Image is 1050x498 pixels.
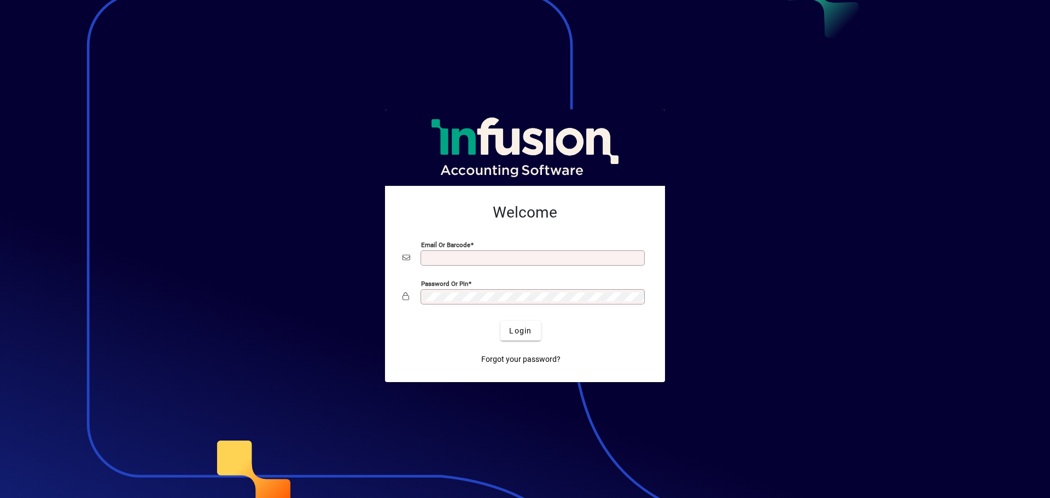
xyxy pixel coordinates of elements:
[481,354,561,365] span: Forgot your password?
[402,203,647,222] h2: Welcome
[477,349,565,369] a: Forgot your password?
[421,280,468,288] mat-label: Password or Pin
[500,321,540,341] button: Login
[421,241,470,249] mat-label: Email or Barcode
[509,325,532,337] span: Login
